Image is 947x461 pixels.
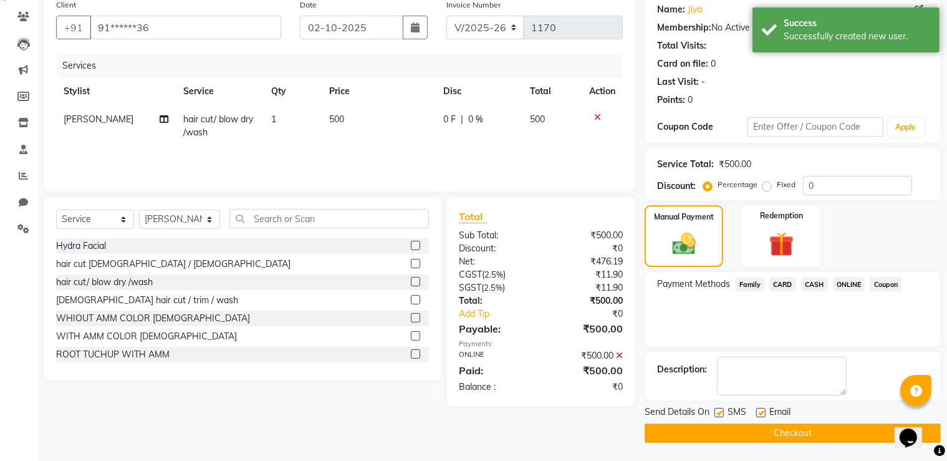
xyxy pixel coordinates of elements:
[769,277,796,291] span: CARD
[459,269,482,280] span: CGST
[657,180,696,193] div: Discount:
[735,277,764,291] span: Family
[657,21,711,34] div: Membership:
[657,94,685,107] div: Points:
[449,349,541,362] div: ONLINE
[459,210,488,223] span: Total
[657,3,685,16] div: Name:
[449,229,541,242] div: Sub Total:
[449,268,541,281] div: ( )
[541,381,633,394] div: ₹0
[459,339,623,349] div: Payments
[183,114,253,138] span: hair cut/ blow dry /wash
[56,77,176,105] th: Stylist
[461,113,463,126] span: |
[701,75,705,89] div: -
[436,77,522,105] th: Disc
[329,114,344,125] span: 500
[56,240,106,253] div: Hydra Facial
[711,57,716,70] div: 0
[449,381,541,394] div: Balance :
[718,179,757,190] label: Percentage
[657,75,699,89] div: Last Visit:
[484,269,503,279] span: 2.5%
[449,363,541,378] div: Paid:
[657,21,928,34] div: No Active Membership
[468,113,483,126] span: 0 %
[657,39,706,52] div: Total Visits:
[541,281,633,294] div: ₹11.90
[801,277,828,291] span: CASH
[541,229,633,242] div: ₹500.00
[530,114,545,125] span: 500
[64,114,133,125] span: [PERSON_NAME]
[657,363,707,376] div: Description:
[777,179,796,190] label: Fixed
[176,77,264,105] th: Service
[657,120,748,133] div: Coupon Code
[56,16,91,39] button: +91
[556,308,632,321] div: ₹0
[657,158,714,171] div: Service Total:
[784,17,930,30] div: Success
[443,113,456,126] span: 0 F
[760,210,803,221] label: Redemption
[449,242,541,255] div: Discount:
[264,77,322,105] th: Qty
[459,282,481,293] span: SGST
[541,255,633,268] div: ₹476.19
[688,3,702,16] a: Jiya
[449,308,556,321] a: Add Tip
[56,312,250,325] div: WHIOUT AMM COLOR [DEMOGRAPHIC_DATA]
[522,77,582,105] th: Total
[449,281,541,294] div: ( )
[56,330,237,343] div: WITH AMM COLOR [DEMOGRAPHIC_DATA]
[541,242,633,255] div: ₹0
[728,405,746,421] span: SMS
[761,229,802,260] img: _gift.svg
[784,30,930,43] div: Successfully created new user.
[56,276,153,289] div: hair cut/ blow dry /wash
[657,57,708,70] div: Card on file:
[56,294,238,307] div: [DEMOGRAPHIC_DATA] hair cut / trim / wash
[654,211,714,223] label: Manual Payment
[541,294,633,308] div: ₹500.00
[271,114,276,125] span: 1
[888,118,924,137] button: Apply
[748,117,883,137] input: Enter Offer / Coupon Code
[484,283,502,293] span: 2.5%
[833,277,865,291] span: ONLINE
[449,255,541,268] div: Net:
[541,268,633,281] div: ₹11.90
[90,16,281,39] input: Search by Name/Mobile/Email/Code
[657,278,730,291] span: Payment Methods
[56,258,291,271] div: hair cut [DEMOGRAPHIC_DATA] / [DEMOGRAPHIC_DATA]
[449,294,541,308] div: Total:
[645,424,941,443] button: Checkout
[229,209,429,228] input: Search or Scan
[769,405,791,421] span: Email
[57,54,632,77] div: Services
[541,349,633,362] div: ₹500.00
[541,321,633,336] div: ₹500.00
[665,230,704,258] img: _cash.svg
[582,77,623,105] th: Action
[688,94,693,107] div: 0
[449,321,541,336] div: Payable:
[541,363,633,378] div: ₹500.00
[895,411,935,449] iframe: chat widget
[322,77,436,105] th: Price
[56,348,170,361] div: ROOT TUCHUP WITH AMM
[870,277,901,291] span: Coupon
[645,405,709,421] span: Send Details On
[719,158,751,171] div: ₹500.00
